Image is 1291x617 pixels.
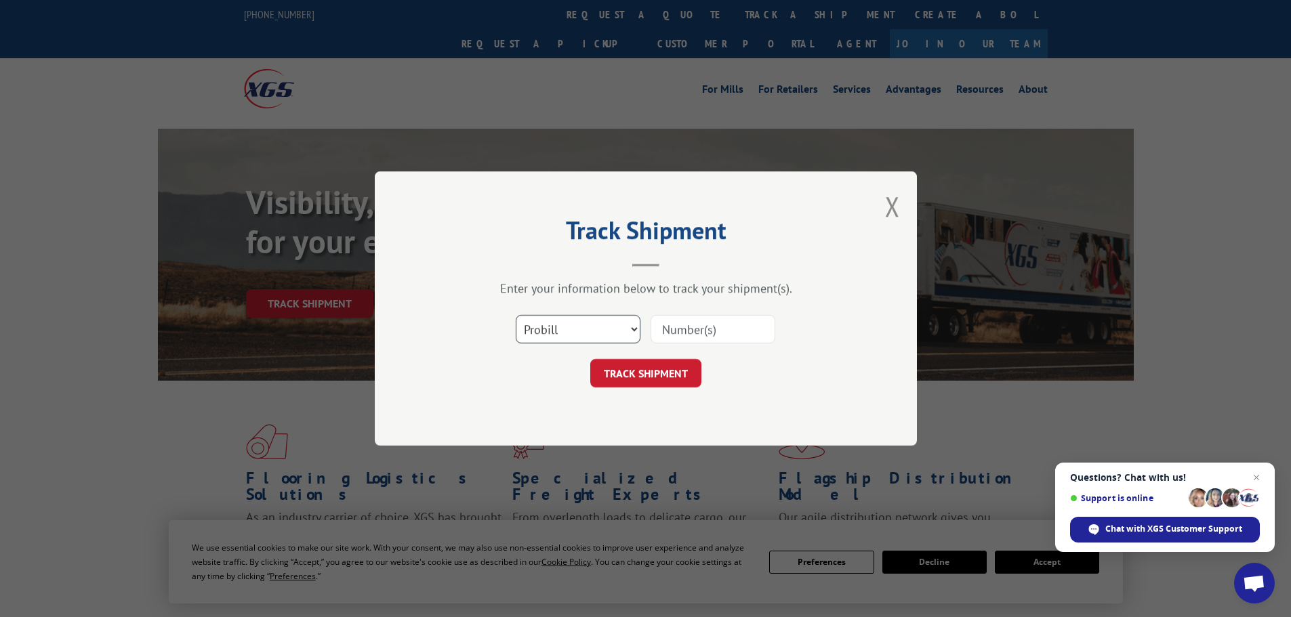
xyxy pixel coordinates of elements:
[443,280,849,296] div: Enter your information below to track your shipment(s).
[1070,493,1184,503] span: Support is online
[651,315,775,343] input: Number(s)
[885,188,900,224] button: Close modal
[590,359,701,387] button: TRACK SHIPMENT
[1070,472,1260,483] span: Questions? Chat with us!
[1105,523,1242,535] span: Chat with XGS Customer Support
[1248,469,1265,486] span: Close chat
[1234,563,1275,603] div: Open chat
[1070,517,1260,542] div: Chat with XGS Customer Support
[443,221,849,247] h2: Track Shipment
